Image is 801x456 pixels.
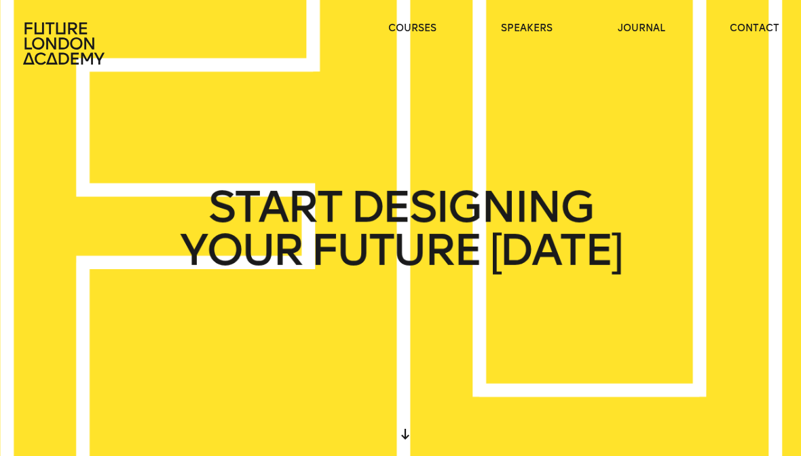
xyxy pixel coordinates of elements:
[208,185,341,228] span: START
[489,228,621,272] span: [DATE]
[730,22,779,35] a: contact
[311,228,481,272] span: FUTURE
[350,185,593,228] span: DESIGNING
[388,22,436,35] a: courses
[501,22,553,35] a: speakers
[618,22,665,35] a: journal
[180,228,302,272] span: YOUR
